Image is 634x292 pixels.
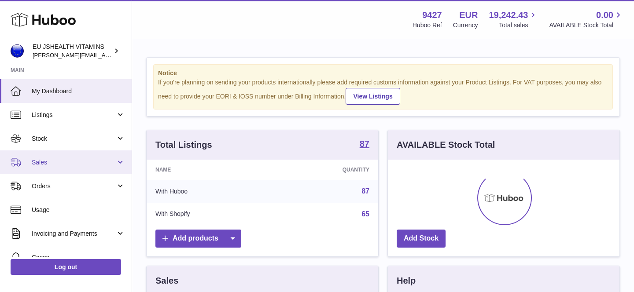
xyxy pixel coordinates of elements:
span: Invoicing and Payments [32,230,116,238]
div: EU JSHEALTH VITAMINS [33,43,112,59]
span: 0.00 [596,9,613,21]
a: 65 [361,210,369,218]
h3: AVAILABLE Stock Total [397,139,495,151]
a: 87 [360,139,369,150]
h3: Sales [155,275,178,287]
a: 19,242.43 Total sales [489,9,538,29]
div: Currency [453,21,478,29]
span: Listings [32,111,116,119]
div: Huboo Ref [413,21,442,29]
h3: Help [397,275,416,287]
strong: EUR [459,9,478,21]
strong: 87 [360,139,369,148]
span: Total sales [499,21,538,29]
h3: Total Listings [155,139,212,151]
span: My Dashboard [32,87,125,95]
div: If you're planning on sending your products internationally please add required customs informati... [158,78,608,105]
a: Add products [155,230,241,248]
span: Sales [32,158,116,167]
span: Orders [32,182,116,190]
img: laura@jessicasepel.com [11,44,24,58]
th: Quantity [272,160,378,180]
td: With Huboo [147,180,272,203]
strong: Notice [158,69,608,77]
a: View Listings [346,88,400,105]
span: Usage [32,206,125,214]
a: Add Stock [397,230,446,248]
td: With Shopify [147,203,272,226]
a: Log out [11,259,121,275]
th: Name [147,160,272,180]
strong: 9427 [422,9,442,21]
span: Cases [32,253,125,262]
span: AVAILABLE Stock Total [549,21,623,29]
a: 0.00 AVAILABLE Stock Total [549,9,623,29]
span: [PERSON_NAME][EMAIL_ADDRESS][DOMAIN_NAME] [33,51,177,58]
a: 87 [361,187,369,195]
span: 19,242.43 [489,9,528,21]
span: Stock [32,135,116,143]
